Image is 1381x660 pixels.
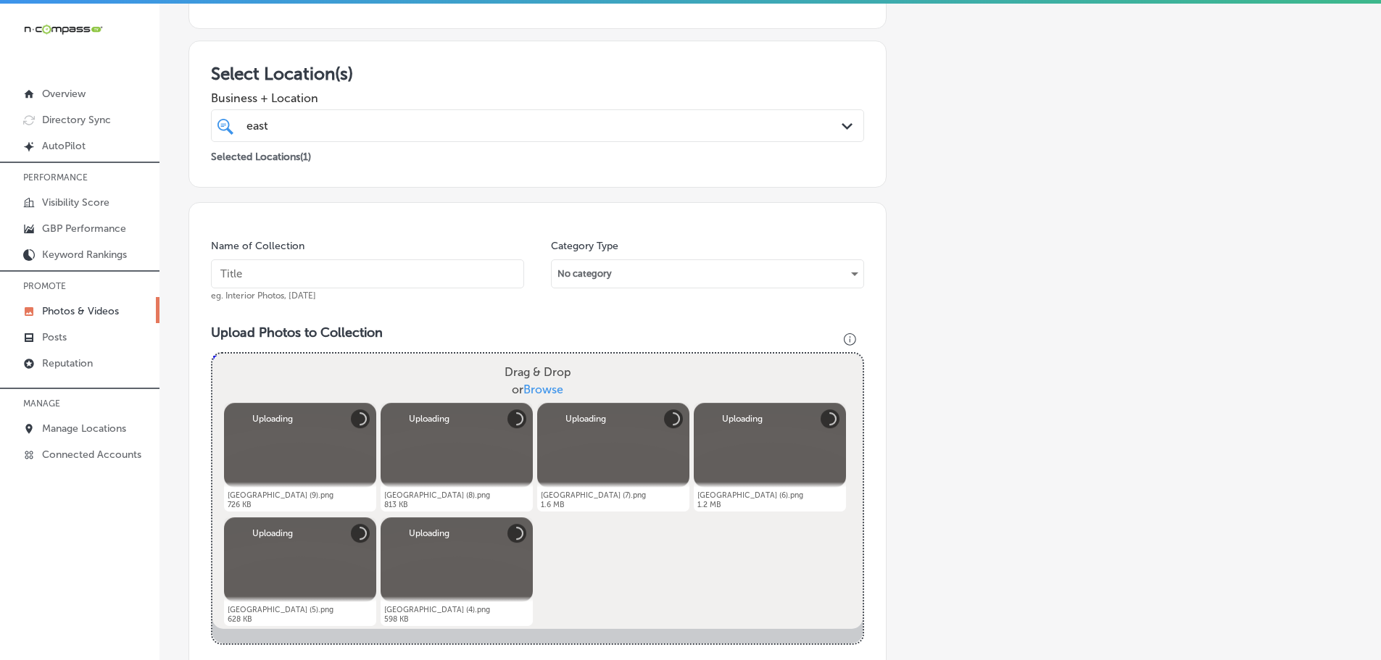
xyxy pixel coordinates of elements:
[42,331,67,343] p: Posts
[211,325,864,341] h3: Upload Photos to Collection
[499,358,577,404] label: Drag & Drop or
[42,196,109,209] p: Visibility Score
[23,22,103,36] img: 660ab0bf-5cc7-4cb8-ba1c-48b5ae0f18e60NCTV_CLogo_TV_Black_-500x88.png
[42,222,126,235] p: GBP Performance
[42,140,86,152] p: AutoPilot
[551,240,618,252] label: Category Type
[42,114,111,126] p: Directory Sync
[42,88,86,100] p: Overview
[42,305,119,317] p: Photos & Videos
[211,145,311,163] p: Selected Locations ( 1 )
[211,259,524,288] input: Title
[211,91,864,105] span: Business + Location
[211,63,864,84] h3: Select Location(s)
[211,240,304,252] label: Name of Collection
[552,262,863,285] div: No category
[42,357,93,369] p: Reputation
[42,248,127,261] p: Keyword Rankings
[42,448,141,461] p: Connected Accounts
[211,291,316,301] span: eg. Interior Photos, [DATE]
[523,383,563,396] span: Browse
[42,422,126,435] p: Manage Locations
